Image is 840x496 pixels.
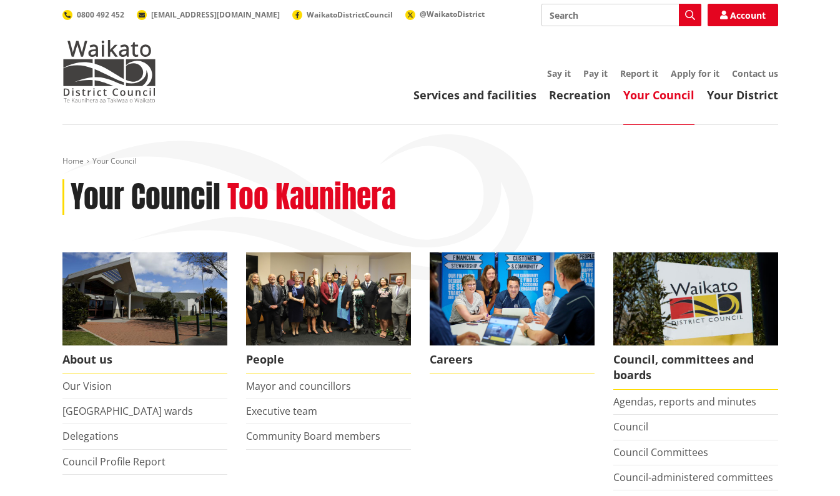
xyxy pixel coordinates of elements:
[671,67,719,79] a: Apply for it
[707,87,778,102] a: Your District
[62,40,156,102] img: Waikato District Council - Te Kaunihera aa Takiwaa o Waikato
[62,252,227,345] img: WDC Building 0015
[613,445,708,459] a: Council Committees
[430,252,595,345] img: Office staff in meeting - Career page
[62,455,166,469] a: Council Profile Report
[71,179,220,216] h1: Your Council
[547,67,571,79] a: Say it
[613,420,648,434] a: Council
[62,156,778,167] nav: breadcrumb
[613,470,773,484] a: Council-administered committees
[405,9,485,19] a: @WaikatoDistrict
[541,4,701,26] input: Search input
[227,179,396,216] h2: Too Kaunihera
[583,67,608,79] a: Pay it
[62,404,193,418] a: [GEOGRAPHIC_DATA] wards
[62,429,119,443] a: Delegations
[708,4,778,26] a: Account
[137,9,280,20] a: [EMAIL_ADDRESS][DOMAIN_NAME]
[613,395,756,409] a: Agendas, reports and minutes
[62,379,112,393] a: Our Vision
[413,87,536,102] a: Services and facilities
[620,67,658,79] a: Report it
[246,404,317,418] a: Executive team
[307,9,393,20] span: WaikatoDistrictCouncil
[246,345,411,374] span: People
[292,9,393,20] a: WaikatoDistrictCouncil
[246,252,411,345] img: 2022 Council
[549,87,611,102] a: Recreation
[613,345,778,390] span: Council, committees and boards
[62,252,227,374] a: WDC Building 0015 About us
[613,252,778,345] img: Waikato-District-Council-sign
[92,156,136,166] span: Your Council
[62,156,84,166] a: Home
[430,252,595,374] a: Careers
[246,379,351,393] a: Mayor and councillors
[62,9,124,20] a: 0800 492 452
[623,87,694,102] a: Your Council
[151,9,280,20] span: [EMAIL_ADDRESS][DOMAIN_NAME]
[613,252,778,390] a: Waikato-District-Council-sign Council, committees and boards
[420,9,485,19] span: @WaikatoDistrict
[430,345,595,374] span: Careers
[732,67,778,79] a: Contact us
[246,252,411,374] a: 2022 Council People
[62,345,227,374] span: About us
[246,429,380,443] a: Community Board members
[77,9,124,20] span: 0800 492 452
